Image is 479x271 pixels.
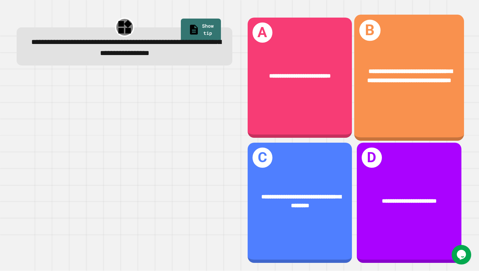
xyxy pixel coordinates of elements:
[359,20,381,41] h1: B
[452,245,472,264] iframe: chat widget
[253,148,273,168] h1: C
[253,22,273,43] h1: A
[362,148,382,168] h1: D
[181,19,221,42] a: Show tip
